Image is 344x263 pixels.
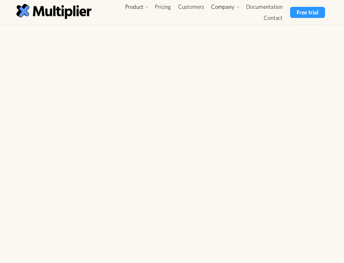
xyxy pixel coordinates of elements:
[290,7,325,18] a: Free trial
[174,1,208,12] a: Customers
[211,3,235,11] div: Company
[260,12,286,23] a: Contact
[125,3,144,11] div: Product
[151,1,174,12] a: Pricing
[242,1,286,12] a: Documentation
